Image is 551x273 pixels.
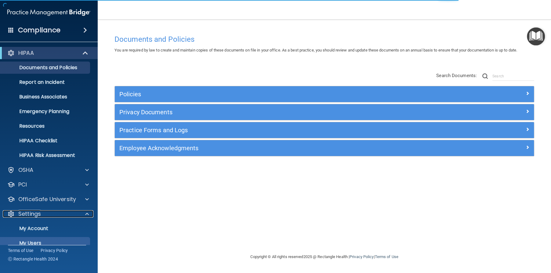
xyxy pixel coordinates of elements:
[4,225,87,232] p: My Account
[4,123,87,129] p: Resources
[7,196,89,203] a: OfficeSafe University
[7,6,90,19] img: PMB logo
[18,166,34,174] p: OSHA
[18,26,60,34] h4: Compliance
[436,73,477,78] span: Search Documents:
[4,240,87,246] p: My Users
[527,27,545,45] button: Open Resource Center
[8,256,58,262] span: Ⓒ Rectangle Health 2024
[114,48,517,52] span: You are required by law to create and maintain copies of these documents on file in your office. ...
[4,94,87,100] p: Business Associates
[7,210,89,218] a: Settings
[119,127,425,133] h5: Practice Forms and Logs
[213,247,436,267] div: Copyright © All rights reserved 2025 @ Rectangle Health | |
[119,145,425,151] h5: Employee Acknowledgments
[4,152,87,158] p: HIPAA Risk Assessment
[18,49,34,57] p: HIPAA
[18,210,41,218] p: Settings
[482,73,488,79] img: ic-search.3b580494.png
[4,138,87,144] p: HIPAA Checklist
[18,196,76,203] p: OfficeSafe University
[8,247,33,253] a: Terms of Use
[4,79,87,85] p: Report an Incident
[4,108,87,115] p: Emergency Planning
[7,166,89,174] a: OSHA
[7,181,89,188] a: PCI
[114,35,534,43] h4: Documents and Policies
[119,125,529,135] a: Practice Forms and Logs
[119,89,529,99] a: Policies
[375,254,398,259] a: Terms of Use
[119,91,425,97] h5: Policies
[7,49,89,57] a: HIPAA
[18,181,27,188] p: PCI
[492,72,534,81] input: Search
[41,247,68,253] a: Privacy Policy
[119,109,425,115] h5: Privacy Documents
[119,143,529,153] a: Employee Acknowledgments
[350,254,374,259] a: Privacy Policy
[4,65,87,71] p: Documents and Policies
[445,230,544,254] iframe: Drift Widget Chat Controller
[119,107,529,117] a: Privacy Documents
